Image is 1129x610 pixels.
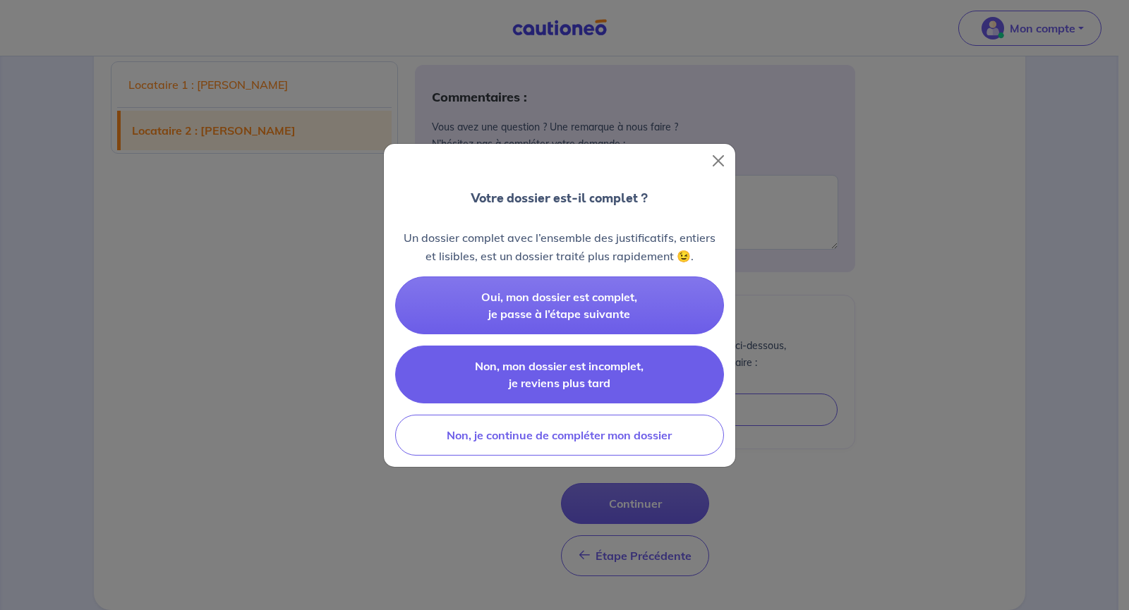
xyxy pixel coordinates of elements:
span: Oui, mon dossier est complet, je passe à l’étape suivante [481,290,637,321]
button: Close [707,150,730,172]
button: Oui, mon dossier est complet, je passe à l’étape suivante [395,276,724,334]
p: Un dossier complet avec l’ensemble des justificatifs, entiers et lisibles, est un dossier traité ... [395,228,724,265]
span: Non, je continue de compléter mon dossier [447,428,672,442]
span: Non, mon dossier est incomplet, je reviens plus tard [475,359,644,390]
button: Non, je continue de compléter mon dossier [395,415,724,456]
button: Non, mon dossier est incomplet, je reviens plus tard [395,346,724,403]
p: Votre dossier est-il complet ? [471,189,648,207]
